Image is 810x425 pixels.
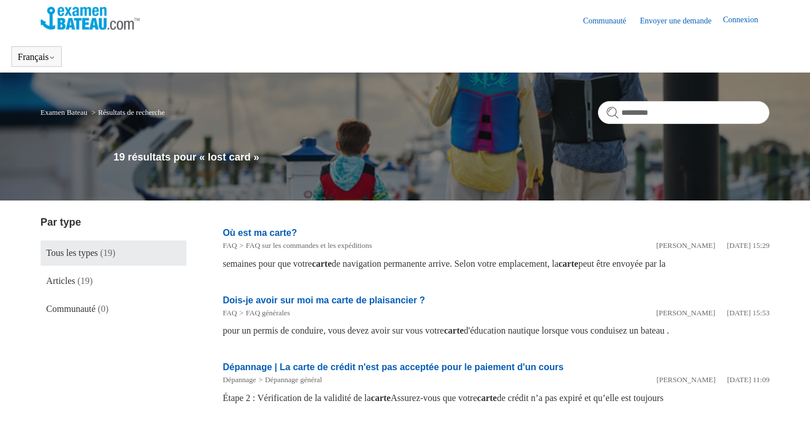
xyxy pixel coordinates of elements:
a: FAQ sur les commandes et les expéditions [246,241,372,250]
a: Tous les types (19) [41,240,186,266]
em: carte [371,393,391,403]
input: Rechercher [598,101,769,124]
time: 07/05/2025 15:53 [727,308,769,317]
a: Communauté [583,15,637,27]
time: 07/05/2025 15:29 [727,241,769,250]
img: Page d’accueil du Centre d’aide Examen Bateau [41,7,139,30]
em: carte [444,326,464,335]
div: semaines pour que votre de navigation permanente arrive. Selon votre emplacement, la peut être en... [223,257,769,271]
h1: 19 résultats pour « lost card » [113,150,769,165]
li: [PERSON_NAME] [656,307,715,319]
a: FAQ [223,308,237,317]
li: [PERSON_NAME] [656,240,715,251]
a: FAQ [223,241,237,250]
li: FAQ [223,240,237,251]
em: carte [477,393,497,403]
a: Où est ma carte? [223,228,297,238]
span: (19) [78,276,93,286]
a: Articles (19) [41,268,186,294]
a: Envoyer une demande [640,15,723,27]
div: Live chat [772,387,801,416]
time: 08/05/2025 11:09 [727,375,769,384]
em: carte [558,259,578,268]
a: Connexion [723,14,769,27]
li: FAQ générales [237,307,290,319]
li: Dépannage général [256,374,322,386]
span: (0) [98,304,109,314]
a: FAQ générales [246,308,290,317]
li: FAQ sur les commandes et les expéditions [237,240,372,251]
li: Examen Bateau [41,108,89,117]
li: FAQ [223,307,237,319]
a: Dépannage général [265,375,322,384]
a: Dépannage [223,375,256,384]
div: Étape 2 : Vérification de la validité de la Assurez-vous que votre de crédit n’a pas expiré et qu... [223,391,769,405]
a: Dépannage | La carte de crédit n'est pas acceptée pour le paiement d'un cours [223,362,564,372]
em: carte [312,259,332,268]
div: pour un permis de conduire, vous devez avoir sur vous votre d'éducation nautique lorsque vous con... [223,324,769,338]
span: (19) [100,248,115,258]
button: Français [18,52,55,62]
span: Communauté [46,304,95,314]
a: Dois-je avoir sur moi ma carte de plaisancier ? [223,295,425,305]
a: Communauté (0) [41,296,186,322]
span: Articles [46,276,75,286]
li: Dépannage [223,374,256,386]
span: Tous les types [46,248,98,258]
li: Résultats de recherche [89,108,165,117]
li: [PERSON_NAME] [657,374,716,386]
a: Examen Bateau [41,108,87,117]
h3: Par type [41,215,186,230]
